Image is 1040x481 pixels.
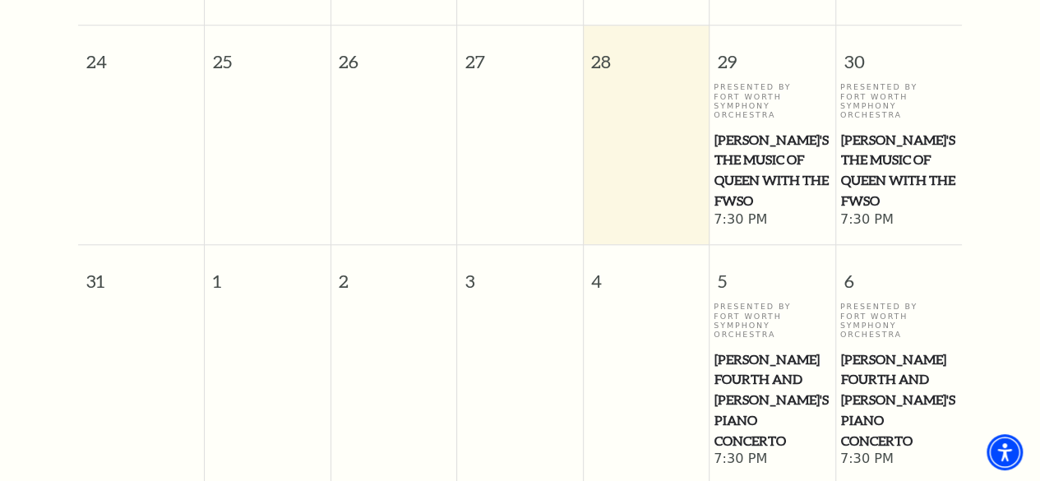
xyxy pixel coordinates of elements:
[457,245,583,302] span: 3
[841,130,958,211] span: [PERSON_NAME]'s The Music of Queen with the FWSO
[836,25,962,82] span: 30
[714,451,831,469] span: 7:30 PM
[331,25,457,82] span: 26
[205,245,330,302] span: 1
[584,25,710,82] span: 28
[78,245,204,302] span: 31
[457,25,583,82] span: 27
[714,82,831,120] p: Presented By Fort Worth Symphony Orchestra
[840,211,959,229] span: 7:30 PM
[840,82,959,120] p: Presented By Fort Worth Symphony Orchestra
[714,130,830,211] span: [PERSON_NAME]'s The Music of Queen with the FWSO
[836,245,962,302] span: 6
[78,25,204,82] span: 24
[714,349,830,451] span: [PERSON_NAME] Fourth and [PERSON_NAME]'s Piano Concerto
[840,302,959,340] p: Presented By Fort Worth Symphony Orchestra
[714,211,831,229] span: 7:30 PM
[331,245,457,302] span: 2
[714,302,831,340] p: Presented By Fort Worth Symphony Orchestra
[987,434,1023,470] div: Accessibility Menu
[710,245,835,302] span: 5
[840,451,959,469] span: 7:30 PM
[584,245,710,302] span: 4
[841,349,958,451] span: [PERSON_NAME] Fourth and [PERSON_NAME]'s Piano Concerto
[205,25,330,82] span: 25
[710,25,835,82] span: 29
